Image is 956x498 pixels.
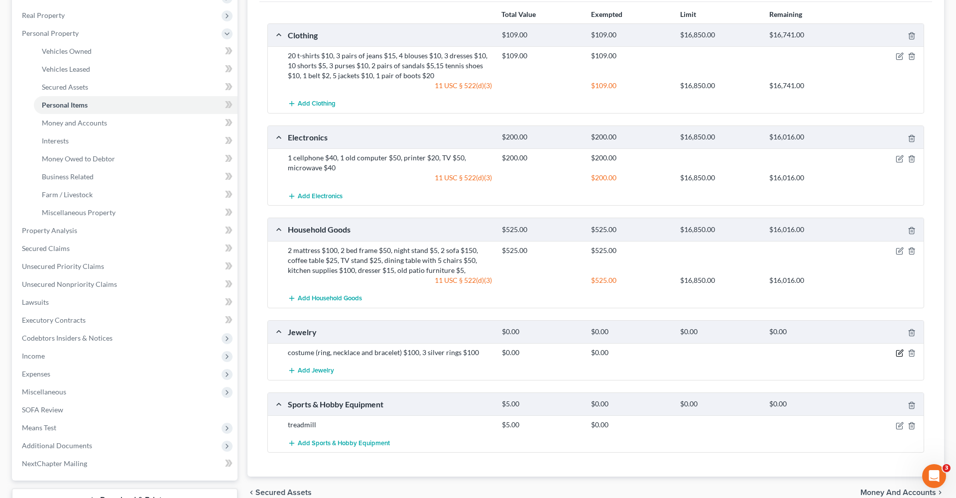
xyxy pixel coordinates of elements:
div: treadmill [283,420,497,430]
span: Interests [42,136,69,145]
a: Vehicles Leased [34,60,238,78]
a: Personal Items [34,96,238,114]
div: Electronics [283,132,497,142]
div: $16,850.00 [675,30,764,40]
div: $0.00 [586,348,675,358]
div: $5.00 [497,420,586,430]
div: $0.00 [586,399,675,409]
div: $16,850.00 [675,81,764,91]
div: $525.00 [586,275,675,285]
div: costume (ring, necklace and bracelet) $100, 3 silver rings $100 [283,348,497,358]
a: Secured Assets [34,78,238,96]
span: Money and Accounts [860,489,936,497]
a: Lawsuits [14,293,238,311]
div: $16,016.00 [764,173,853,183]
div: $109.00 [497,30,586,40]
i: chevron_left [247,489,255,497]
span: Vehicles Leased [42,65,90,73]
span: Miscellaneous Property [42,208,116,217]
span: Personal Items [42,101,88,109]
span: Executory Contracts [22,316,86,324]
span: NextChapter Mailing [22,459,87,468]
div: $0.00 [764,399,853,409]
div: 2 mattress $100, 2 bed frame $50, night stand $5, 2 sofa $150, coffee table $25, TV stand $25, di... [283,246,497,275]
div: $16,016.00 [764,275,853,285]
button: Add Sports & Hobby Equipment [288,434,390,452]
span: Expenses [22,370,50,378]
strong: Exempted [591,10,622,18]
span: SOFA Review [22,405,63,414]
div: $5.00 [497,399,586,409]
div: 11 USC § 522(d)(3) [283,173,497,183]
a: Money Owed to Debtor [34,150,238,168]
div: $16,850.00 [675,173,764,183]
i: chevron_right [936,489,944,497]
div: 1 cellphone $40, 1 old computer $50, printer $20, TV $50, microwave $40 [283,153,497,173]
a: Miscellaneous Property [34,204,238,222]
button: Add Jewelry [288,362,334,380]
div: 20 t-shirts $10, 3 pairs of jeans $15, 4 blouses $10, 3 dresses $10, 10 shorts $5, 3 purses $10, ... [283,51,497,81]
div: $16,741.00 [764,30,853,40]
div: $200.00 [497,153,586,163]
div: $0.00 [586,420,675,430]
a: Unsecured Nonpriority Claims [14,275,238,293]
div: $0.00 [675,327,764,337]
div: 11 USC § 522(d)(3) [283,275,497,285]
div: $16,741.00 [764,81,853,91]
strong: Remaining [769,10,802,18]
span: Personal Property [22,29,79,37]
div: $525.00 [586,225,675,235]
span: Secured Assets [255,489,312,497]
div: $200.00 [586,132,675,142]
div: $16,850.00 [675,225,764,235]
span: Vehicles Owned [42,47,92,55]
span: Add Electronics [298,192,343,200]
div: $0.00 [764,327,853,337]
div: $525.00 [497,225,586,235]
div: Sports & Hobby Equipment [283,399,497,409]
span: Farm / Livestock [42,190,93,199]
div: $200.00 [586,173,675,183]
span: Codebtors Insiders & Notices [22,334,113,342]
span: 3 [943,464,951,472]
a: Property Analysis [14,222,238,240]
span: Add Sports & Hobby Equipment [298,439,390,447]
div: Jewelry [283,327,497,337]
span: Money Owed to Debtor [42,154,115,163]
div: $525.00 [586,246,675,255]
span: Secured Assets [42,83,88,91]
button: Add Electronics [288,187,343,205]
a: Unsecured Priority Claims [14,257,238,275]
span: Miscellaneous [22,387,66,396]
div: $0.00 [675,399,764,409]
span: Add Household Goods [298,294,362,302]
div: $200.00 [586,153,675,163]
span: Unsecured Priority Claims [22,262,104,270]
a: NextChapter Mailing [14,455,238,473]
div: Household Goods [283,224,497,235]
strong: Total Value [501,10,536,18]
div: $525.00 [497,246,586,255]
span: Real Property [22,11,65,19]
div: $16,850.00 [675,132,764,142]
button: Money and Accounts chevron_right [860,489,944,497]
a: Business Related [34,168,238,186]
div: $0.00 [586,327,675,337]
div: $16,016.00 [764,132,853,142]
button: chevron_left Secured Assets [247,489,312,497]
span: Secured Claims [22,244,70,252]
a: SOFA Review [14,401,238,419]
iframe: Intercom live chat [922,464,946,488]
div: $0.00 [497,348,586,358]
span: Add Jewelry [298,367,334,375]
div: 11 USC § 522(d)(3) [283,81,497,91]
a: Secured Claims [14,240,238,257]
a: Vehicles Owned [34,42,238,60]
span: Additional Documents [22,441,92,450]
div: Clothing [283,30,497,40]
span: Income [22,352,45,360]
a: Interests [34,132,238,150]
div: $109.00 [497,51,586,61]
div: $109.00 [586,81,675,91]
span: Lawsuits [22,298,49,306]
